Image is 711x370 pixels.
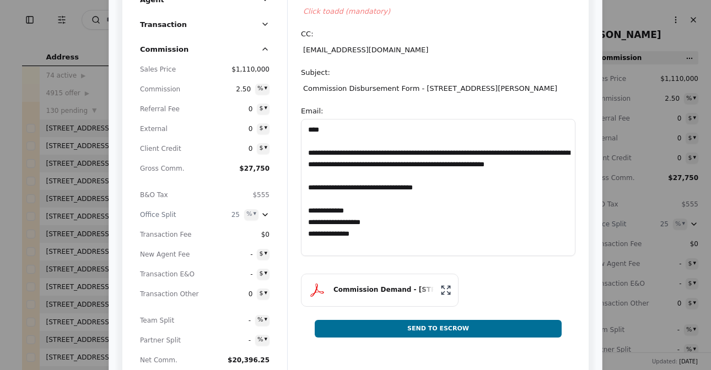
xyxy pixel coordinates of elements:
[140,43,270,64] button: Commission
[301,28,575,40] div: CC :
[303,7,390,15] span: Click to add (mandatory)
[301,80,575,96] div: Commission Disbursement Form - [STREET_ADDRESS][PERSON_NAME]
[140,19,270,39] button: Transaction
[140,19,187,30] span: Transaction
[140,43,188,55] span: Commission
[333,285,434,295] div: Commission Demand - [STREET_ADDRESS][PERSON_NAME]
[301,105,575,117] div: Email :
[315,320,562,338] button: Send To Escrow
[301,67,575,78] div: Subject :
[301,274,459,307] button: Commission Demand - [STREET_ADDRESS][PERSON_NAME]
[301,42,575,58] div: [EMAIL_ADDRESS][DOMAIN_NAME]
